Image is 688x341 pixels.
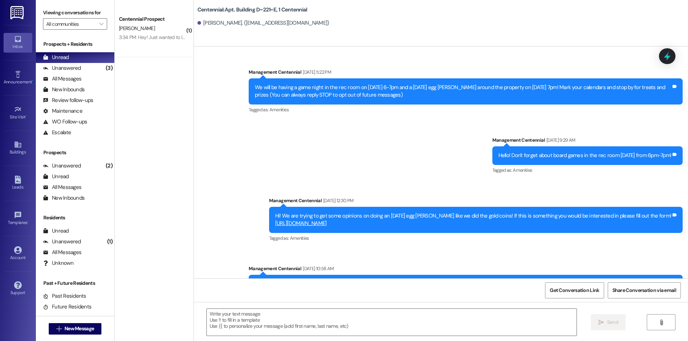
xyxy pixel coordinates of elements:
[513,167,532,173] span: Amenities
[545,136,575,144] div: [DATE] 9:29 AM
[43,64,81,72] div: Unanswered
[104,160,114,171] div: (2)
[105,236,114,247] div: (1)
[249,265,683,275] div: Management Centennial
[249,104,683,115] div: Tagged as:
[43,238,81,245] div: Unanswered
[26,113,27,118] span: •
[498,152,672,159] div: Hello! Don't forget about board games in the rec room [DATE] from 6pm-7pm!
[275,212,671,228] div: Hi! We are trying to get some opinions on doing an [DATE] egg [PERSON_NAME] like we did the gold ...
[43,173,69,180] div: Unread
[249,68,683,78] div: Management Centennial
[301,265,334,272] div: [DATE] 10:58 AM
[607,318,618,326] span: Send
[612,287,676,294] span: Share Conversation via email
[269,107,289,113] span: Amenities
[119,34,335,40] div: 3:34 PM: Hey! Just wanted to let you guys know, we had a change of plans! I'll be moving in [DATE...
[290,235,309,241] span: Amenities
[4,138,32,158] a: Buildings
[197,6,307,14] b: Centennial: Apt. Building D~221~E, 1 Centennial
[545,282,604,298] button: Get Conversation Link
[43,184,81,191] div: All Messages
[36,40,114,48] div: Prospects + Residents
[43,86,85,93] div: New Inbounds
[36,214,114,221] div: Residents
[301,68,331,76] div: [DATE] 5:22 PM
[598,320,604,325] i: 
[119,25,155,31] span: [PERSON_NAME]
[43,162,81,170] div: Unanswered
[4,103,32,123] a: Site Visit •
[4,174,32,193] a: Leads
[4,209,32,228] a: Templates •
[591,314,626,330] button: Send
[255,84,671,99] div: We will be having a game night in the rec room on [DATE] 6-7pm and a [DATE] egg [PERSON_NAME] aro...
[99,21,103,27] i: 
[608,282,681,298] button: Share Conversation via email
[46,18,96,30] input: All communities
[104,63,114,74] div: (3)
[43,292,86,300] div: Past Residents
[43,129,71,136] div: Escalate
[49,323,102,335] button: New Message
[659,320,664,325] i: 
[43,7,107,18] label: Viewing conversations for
[64,325,94,332] span: New Message
[43,75,81,83] div: All Messages
[10,6,25,19] img: ResiDesk Logo
[43,194,85,202] div: New Inbounds
[36,149,114,156] div: Prospects
[43,54,69,61] div: Unread
[43,303,91,311] div: Future Residents
[275,220,327,227] a: [URL][DOMAIN_NAME]
[4,279,32,298] a: Support
[550,287,599,294] span: Get Conversation Link
[43,107,82,115] div: Maintenance
[492,165,683,175] div: Tagged as:
[43,97,93,104] div: Review follow-ups
[269,233,683,243] div: Tagged as:
[492,136,683,146] div: Management Centennial
[197,19,329,27] div: [PERSON_NAME]. ([EMAIL_ADDRESS][DOMAIN_NAME])
[43,249,81,256] div: All Messages
[4,244,32,263] a: Account
[32,78,33,83] span: •
[43,227,69,235] div: Unread
[119,15,185,23] div: Centennial Prospect
[56,326,62,332] i: 
[43,118,87,126] div: WO Follow-ups
[36,279,114,287] div: Past + Future Residents
[321,197,353,204] div: [DATE] 12:30 PM
[28,219,29,224] span: •
[269,197,683,207] div: Management Centennial
[43,259,73,267] div: Unknown
[4,33,32,52] a: Inbox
